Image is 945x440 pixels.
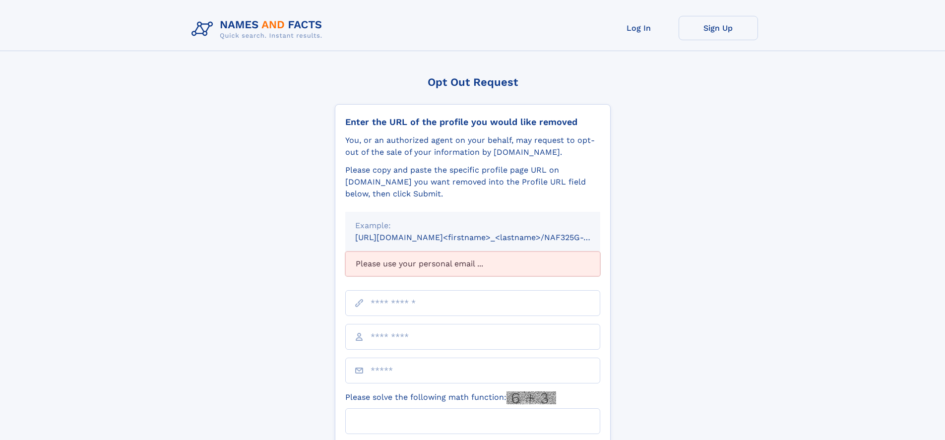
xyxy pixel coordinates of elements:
label: Please solve the following math function: [345,391,556,404]
div: Please copy and paste the specific profile page URL on [DOMAIN_NAME] you want removed into the Pr... [345,164,600,200]
a: Log In [599,16,679,40]
div: You, or an authorized agent on your behalf, may request to opt-out of the sale of your informatio... [345,134,600,158]
small: [URL][DOMAIN_NAME]<firstname>_<lastname>/NAF325G-xxxxxxxx [355,233,619,242]
div: Opt Out Request [335,76,611,88]
div: Example: [355,220,590,232]
div: Enter the URL of the profile you would like removed [345,117,600,127]
div: Please use your personal email ... [345,251,600,276]
img: Logo Names and Facts [188,16,330,43]
a: Sign Up [679,16,758,40]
